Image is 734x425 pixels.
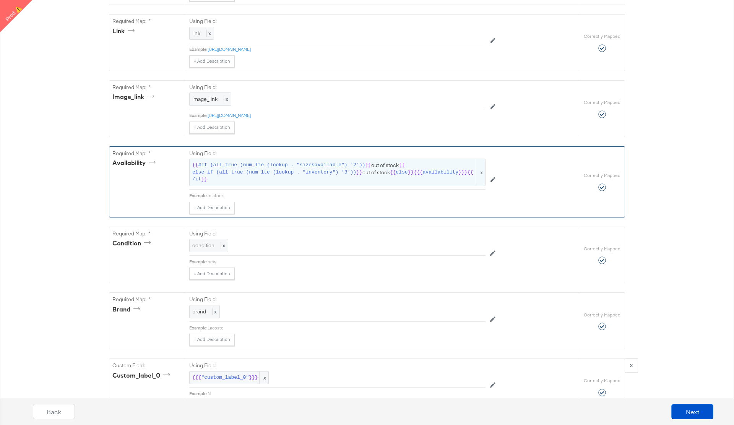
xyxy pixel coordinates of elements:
[192,162,198,169] span: {{
[365,162,371,169] span: }}
[189,362,486,369] label: Using Field:
[423,169,459,176] span: availability
[192,374,201,381] span: {{{
[189,334,235,346] button: + Add Description
[208,112,251,118] a: [URL][DOMAIN_NAME]
[189,230,486,237] label: Using Field:
[224,96,228,102] span: x
[192,176,201,183] span: /if
[112,305,143,314] div: brand
[112,92,157,101] div: image_link
[208,46,251,52] a: [URL][DOMAIN_NAME]
[192,30,200,37] span: link
[112,362,183,369] label: Custom Field:
[112,27,137,36] div: link
[192,96,218,102] span: image_link
[208,193,486,199] div: in stock
[189,46,208,52] div: Example:
[112,371,173,380] div: custom_label_0
[208,259,486,265] div: new
[112,296,183,303] label: Required Map: *
[468,169,474,176] span: {{
[198,162,365,169] span: #if (all_true (num_lte (lookup . "sizesavailable") '2'))
[189,193,208,199] div: Example:
[671,404,713,419] button: Next
[630,362,633,368] strong: x
[189,112,208,118] div: Example:
[390,169,396,176] span: {{
[112,150,183,157] label: Required Map: *
[208,391,486,397] div: N
[192,242,214,249] span: condition
[399,162,405,169] span: {{
[112,230,183,237] label: Required Map: *
[189,259,208,265] div: Example:
[625,358,638,372] button: x
[259,371,268,384] span: x
[458,169,467,176] span: }}}
[192,162,482,183] span: out of stock out of stock
[584,378,620,384] label: Correctly Mapped
[249,374,258,381] span: }}}
[396,169,408,176] span: else
[189,150,486,157] label: Using Field:
[414,169,422,176] span: {{{
[189,268,235,280] button: + Add Description
[189,296,486,303] label: Using Field:
[476,159,485,186] span: x
[112,18,183,25] label: Required Map: *
[189,18,486,25] label: Using Field:
[212,308,217,315] span: x
[189,122,235,134] button: + Add Description
[112,84,183,91] label: Required Map: *
[584,33,620,39] label: Correctly Mapped
[112,239,154,248] div: condition
[584,99,620,105] label: Correctly Mapped
[201,176,207,183] span: }}
[189,391,208,397] div: Example:
[192,169,356,176] span: else if (all_true (num_lte (lookup . "inventory") '3'))
[189,202,235,214] button: + Add Description
[201,374,249,381] span: "custom_label_0"
[192,308,206,315] span: brand
[189,55,235,68] button: + Add Description
[221,242,225,249] span: x
[584,172,620,178] label: Correctly Mapped
[206,30,211,37] span: x
[33,404,75,419] button: Back
[584,246,620,252] label: Correctly Mapped
[584,312,620,318] label: Correctly Mapped
[189,325,208,331] div: Example:
[208,325,486,331] div: Lacoste
[356,169,362,176] span: }}
[112,159,158,167] div: availability
[408,169,414,176] span: }}
[189,84,486,91] label: Using Field:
